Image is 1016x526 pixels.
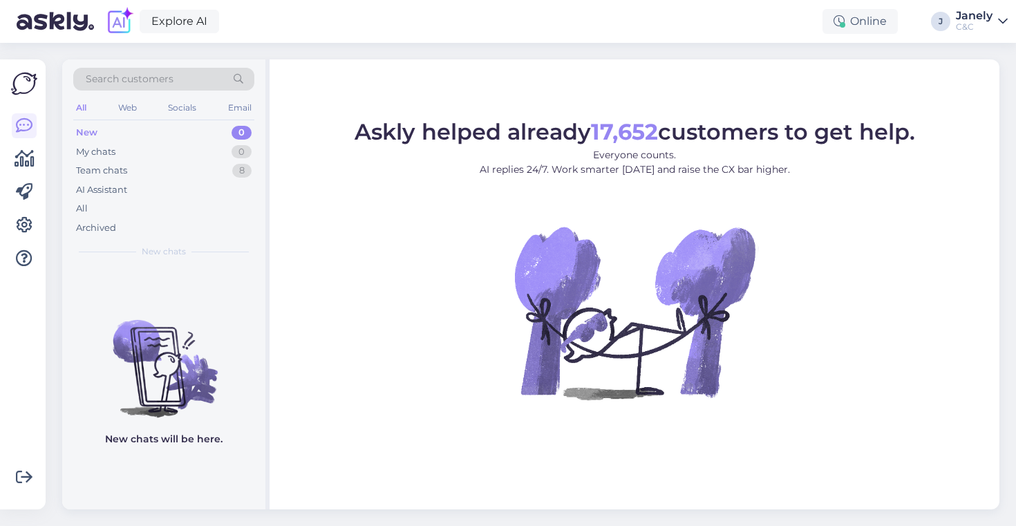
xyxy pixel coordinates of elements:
div: Web [115,99,140,117]
a: JanelyC&C [956,10,1008,32]
div: Team chats [76,164,127,178]
p: New chats will be here. [105,432,223,447]
img: explore-ai [105,7,134,36]
div: Socials [165,99,199,117]
img: Askly Logo [11,71,37,97]
b: 17,652 [591,118,658,145]
div: C&C [956,21,993,32]
div: 0 [232,145,252,159]
span: Search customers [86,72,173,86]
img: No Chat active [510,188,759,437]
div: All [73,99,89,117]
div: Online [822,9,898,34]
a: Explore AI [140,10,219,33]
div: 8 [232,164,252,178]
div: Janely [956,10,993,21]
div: Archived [76,221,116,235]
div: AI Assistant [76,183,127,197]
div: My chats [76,145,115,159]
div: 0 [232,126,252,140]
img: No chats [62,295,265,420]
div: New [76,126,97,140]
span: Askly helped already customers to get help. [355,118,915,145]
p: Everyone counts. AI replies 24/7. Work smarter [DATE] and raise the CX bar higher. [355,148,915,177]
div: J [931,12,950,31]
div: Email [225,99,254,117]
span: New chats [142,245,186,258]
div: All [76,202,88,216]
